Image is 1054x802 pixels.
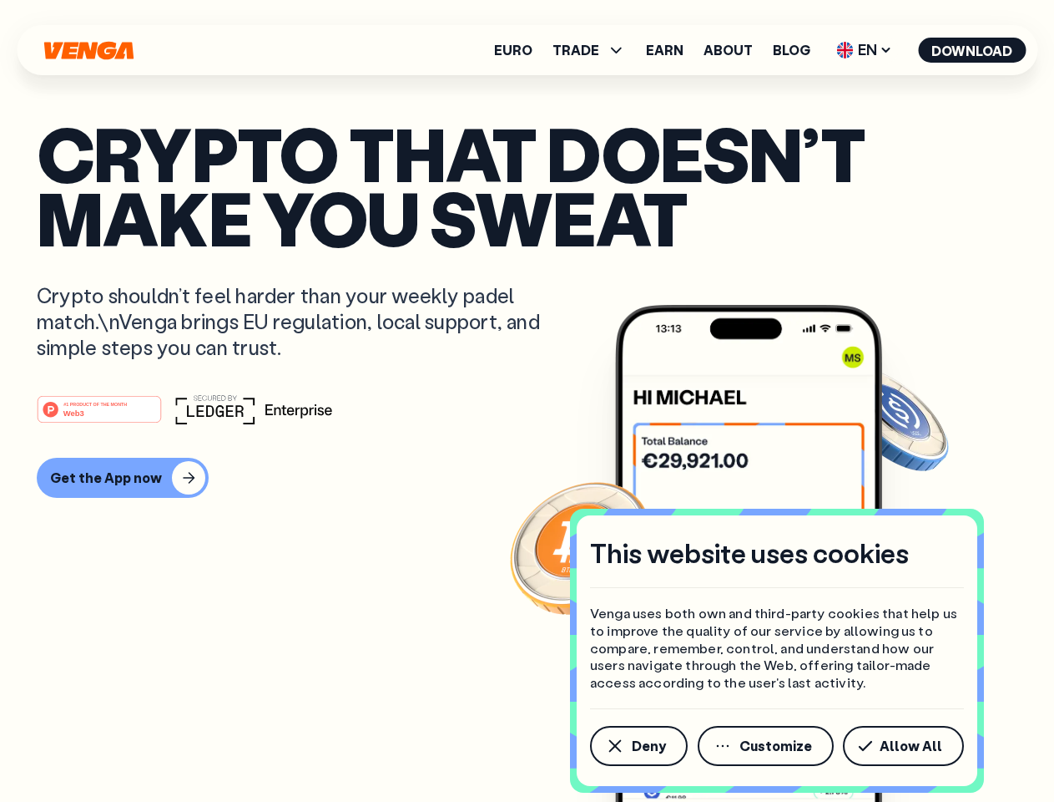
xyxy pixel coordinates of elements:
span: TRADE [552,40,626,60]
span: Customize [739,739,812,753]
button: Customize [698,726,834,766]
a: Earn [646,43,683,57]
tspan: #1 PRODUCT OF THE MONTH [63,401,127,406]
button: Allow All [843,726,964,766]
p: Crypto shouldn’t feel harder than your weekly padel match.\nVenga brings EU regulation, local sup... [37,282,564,361]
p: Crypto that doesn’t make you sweat [37,121,1017,249]
h4: This website uses cookies [590,536,909,571]
span: TRADE [552,43,599,57]
tspan: Web3 [63,408,84,417]
button: Get the App now [37,458,209,498]
span: EN [830,37,898,63]
a: Euro [494,43,532,57]
a: Blog [773,43,810,57]
span: Deny [632,739,666,753]
img: USDC coin [832,359,952,480]
button: Download [918,38,1026,63]
span: Allow All [880,739,942,753]
img: Bitcoin [507,472,657,622]
img: flag-uk [836,42,853,58]
a: About [704,43,753,57]
p: Venga uses both own and third-party cookies that help us to improve the quality of our service by... [590,605,964,692]
svg: Home [42,41,135,60]
a: Get the App now [37,458,1017,498]
a: #1 PRODUCT OF THE MONTHWeb3 [37,405,162,427]
button: Deny [590,726,688,766]
div: Get the App now [50,470,162,486]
